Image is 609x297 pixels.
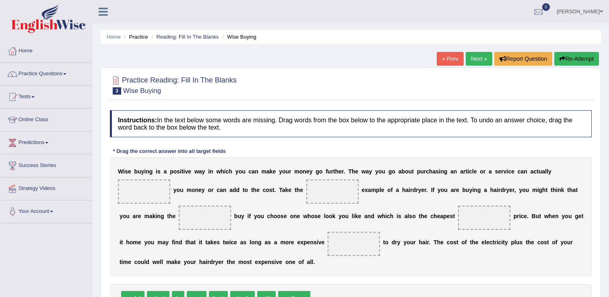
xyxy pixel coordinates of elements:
[531,168,534,175] b: a
[255,168,258,175] b: n
[211,187,213,193] b: r
[220,187,223,193] b: a
[402,168,405,175] b: b
[297,213,300,219] b: e
[277,213,281,219] b: o
[311,213,315,219] b: o
[456,187,459,193] b: e
[507,168,508,175] b: i
[0,109,92,129] a: Online Class
[180,168,182,175] b: i
[369,168,372,175] b: y
[217,187,220,193] b: c
[532,187,537,193] b: m
[375,168,378,175] b: y
[303,213,308,219] b: w
[547,168,548,175] b: l
[208,187,211,193] b: o
[458,206,510,230] span: Drop target
[407,213,409,219] b: l
[156,34,219,40] a: Reading: Fill In The Blanks
[157,168,161,175] b: s
[306,168,310,175] b: e
[267,213,270,219] b: c
[444,187,448,193] b: u
[0,132,92,152] a: Predictions
[437,52,463,66] a: « Prev
[179,206,231,230] span: Drop target
[381,187,384,193] b: e
[184,168,185,175] b: i
[123,87,161,95] small: Wise Buying
[361,187,365,193] b: e
[526,187,529,193] b: u
[553,187,556,193] b: h
[297,187,300,193] b: h
[548,168,551,175] b: y
[194,168,199,175] b: w
[557,187,561,193] b: n
[220,33,256,41] li: Wise Buying
[164,168,167,175] b: a
[128,168,131,175] b: e
[522,187,526,193] b: o
[477,187,481,193] b: g
[539,168,542,175] b: u
[269,187,273,193] b: s
[474,168,477,175] b: e
[431,187,433,193] b: I
[0,177,92,198] a: Strategy Videos
[263,187,266,193] b: c
[281,213,284,219] b: s
[303,168,306,175] b: n
[339,168,342,175] b: e
[405,168,409,175] b: o
[420,168,424,175] b: u
[146,168,149,175] b: n
[118,117,157,124] b: Instructions:
[387,187,391,193] b: o
[378,213,382,219] b: w
[352,213,353,219] b: l
[483,168,485,175] b: r
[245,187,248,193] b: o
[180,187,184,193] b: u
[118,179,170,204] span: Drop target
[167,213,169,219] b: t
[436,168,439,175] b: s
[328,168,331,175] b: u
[490,187,494,193] b: h
[293,213,297,219] b: n
[348,168,352,175] b: T
[123,213,126,219] b: o
[472,187,474,193] b: i
[285,187,289,193] b: k
[134,168,138,175] b: b
[521,168,524,175] b: a
[107,34,121,40] a: Home
[364,213,367,219] b: a
[412,168,414,175] b: t
[537,168,539,175] b: t
[480,168,483,175] b: o
[325,213,329,219] b: o
[509,187,512,193] b: e
[398,213,401,219] b: s
[460,168,463,175] b: a
[221,168,224,175] b: h
[156,168,157,175] b: i
[519,187,522,193] b: y
[342,213,345,219] b: o
[466,52,492,66] a: Next »
[233,187,236,193] b: d
[424,168,426,175] b: r
[410,187,412,193] b: r
[254,213,257,219] b: y
[367,213,371,219] b: n
[188,168,191,175] b: e
[358,213,361,219] b: e
[318,213,321,219] b: e
[426,187,428,193] b: .
[440,168,444,175] b: n
[412,213,416,219] b: o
